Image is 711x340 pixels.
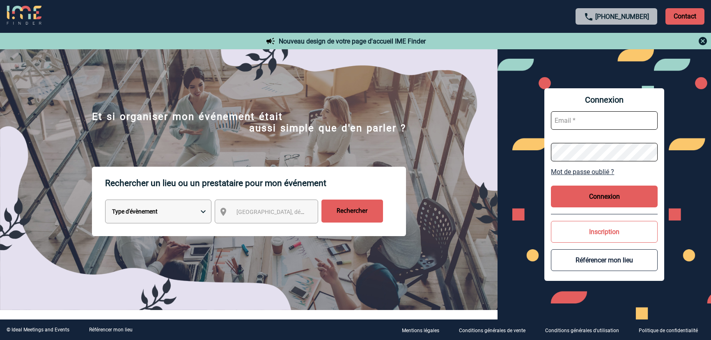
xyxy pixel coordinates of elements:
a: Conditions générales de vente [452,326,539,334]
a: Mentions légales [395,326,452,334]
a: Référencer mon lieu [89,327,133,333]
p: Mentions légales [402,328,439,333]
button: Inscription [551,221,658,243]
span: [GEOGRAPHIC_DATA], département, région... [236,209,351,215]
p: Conditions générales d'utilisation [545,328,619,333]
a: Politique de confidentialité [632,326,711,334]
input: Rechercher [321,200,383,223]
p: Rechercher un lieu ou un prestataire pour mon événement [105,167,406,200]
span: Connexion [551,95,658,105]
div: © Ideal Meetings and Events [7,327,69,333]
p: Politique de confidentialité [639,328,698,333]
input: Email * [551,111,658,130]
p: Conditions générales de vente [459,328,525,333]
p: Contact [665,8,704,25]
img: call-24-px.png [584,12,594,22]
a: Mot de passe oublié ? [551,168,658,176]
a: [PHONE_NUMBER] [595,13,649,21]
a: Conditions générales d'utilisation [539,326,632,334]
button: Référencer mon lieu [551,249,658,271]
button: Connexion [551,186,658,207]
